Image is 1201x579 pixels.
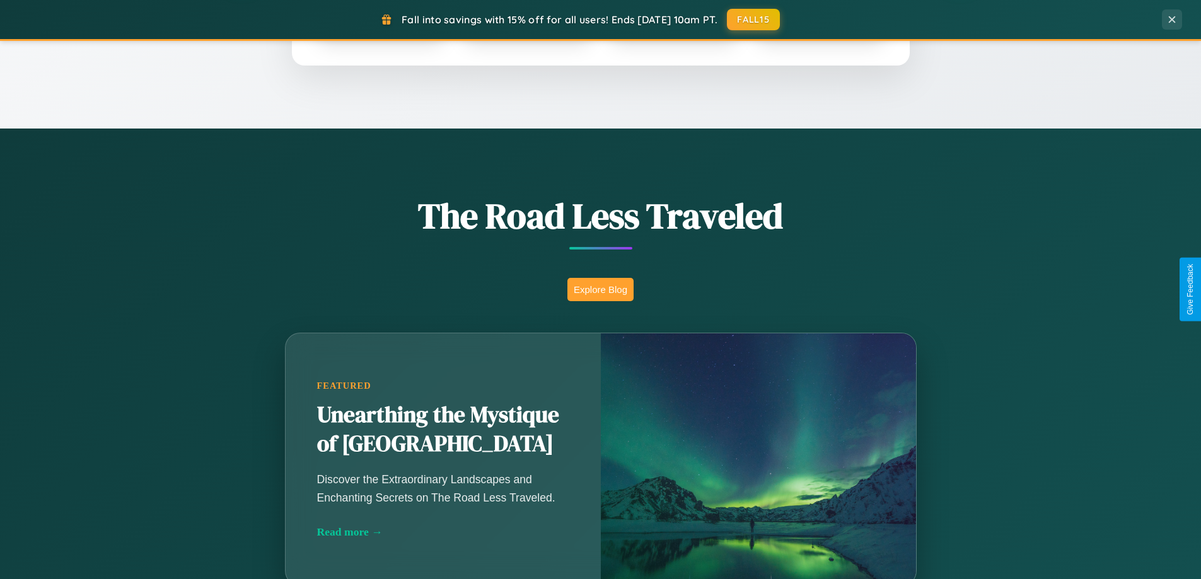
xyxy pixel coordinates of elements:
h1: The Road Less Traveled [223,192,979,240]
div: Featured [317,381,569,391]
h2: Unearthing the Mystique of [GEOGRAPHIC_DATA] [317,401,569,459]
span: Fall into savings with 15% off for all users! Ends [DATE] 10am PT. [402,13,717,26]
button: Explore Blog [567,278,634,301]
p: Discover the Extraordinary Landscapes and Enchanting Secrets on The Road Less Traveled. [317,471,569,506]
button: FALL15 [727,9,780,30]
div: Read more → [317,525,569,539]
div: Give Feedback [1186,264,1195,315]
